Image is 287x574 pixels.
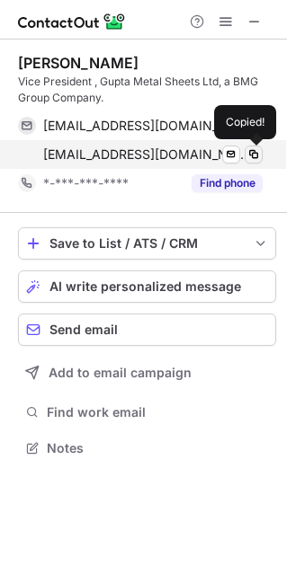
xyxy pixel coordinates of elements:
[18,436,276,461] button: Notes
[18,400,276,425] button: Find work email
[18,270,276,303] button: AI write personalized message
[192,174,263,192] button: Reveal Button
[18,54,139,72] div: [PERSON_NAME]
[18,74,276,106] div: Vice President , Gupta Metal Sheets Ltd, a BMG Group Company.
[18,313,276,346] button: Send email
[18,11,126,32] img: ContactOut v5.3.10
[49,322,118,337] span: Send email
[49,366,192,380] span: Add to email campaign
[43,146,249,163] span: [EMAIL_ADDRESS][DOMAIN_NAME]
[18,227,276,260] button: save-profile-one-click
[49,279,241,294] span: AI write personalized message
[47,440,269,456] span: Notes
[47,404,269,420] span: Find work email
[49,236,245,251] div: Save to List / ATS / CRM
[43,118,249,134] span: [EMAIL_ADDRESS][DOMAIN_NAME]
[18,357,276,389] button: Add to email campaign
